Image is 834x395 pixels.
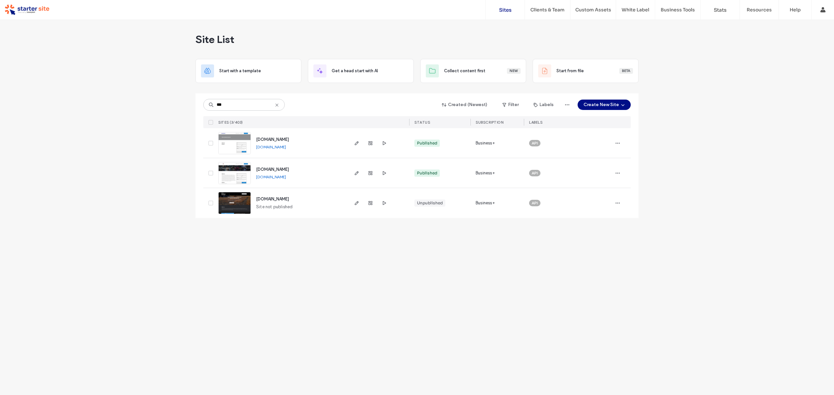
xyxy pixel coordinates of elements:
[790,7,801,13] label: Help
[476,170,495,176] span: Business+
[496,100,525,110] button: Filter
[747,7,772,13] label: Resources
[533,59,639,83] div: Start from fileBeta
[532,200,538,206] span: API
[619,68,633,74] div: Beta
[417,140,437,146] div: Published
[256,144,286,149] a: [DOMAIN_NAME]
[256,196,289,202] a: [DOMAIN_NAME]
[532,140,538,146] span: API
[414,120,430,125] span: STATUS
[256,174,286,179] a: [DOMAIN_NAME]
[532,170,538,176] span: API
[530,7,565,13] label: Clients & Team
[256,204,293,210] span: Site not published
[15,5,28,10] span: Help
[256,197,289,201] span: [DOMAIN_NAME]
[308,59,414,83] div: Get a head start with AI
[195,59,301,83] div: Start with a template
[417,200,443,206] div: Unpublished
[476,140,495,146] span: Business+
[556,68,584,74] span: Start from file
[256,137,289,142] a: [DOMAIN_NAME]
[476,200,495,206] span: Business+
[417,170,437,176] div: Published
[714,7,726,13] label: Stats
[529,120,542,125] span: LABELS
[420,59,526,83] div: Collect content firstNew
[332,68,378,74] span: Get a head start with AI
[436,100,493,110] button: Created (Newest)
[218,120,243,125] span: SITES (3/403)
[499,7,511,13] label: Sites
[575,7,611,13] label: Custom Assets
[622,7,649,13] label: White Label
[219,68,261,74] span: Start with a template
[476,120,503,125] span: SUBSCRIPTION
[507,68,521,74] div: New
[661,7,695,13] label: Business Tools
[444,68,485,74] span: Collect content first
[528,100,559,110] button: Labels
[256,167,289,172] a: [DOMAIN_NAME]
[195,33,234,46] span: Site List
[578,100,631,110] button: Create New Site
